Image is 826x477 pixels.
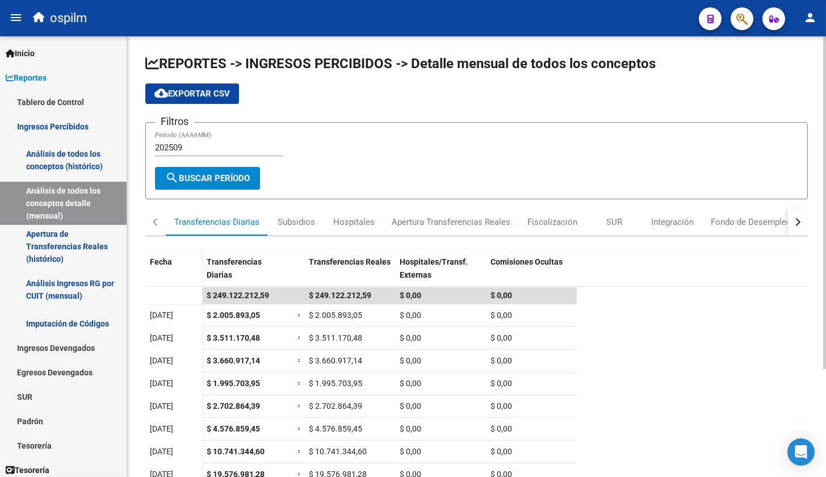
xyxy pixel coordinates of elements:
[150,447,173,456] span: [DATE]
[490,379,512,388] span: $ 0,00
[207,379,260,388] span: $ 1.995.703,95
[165,171,179,185] mat-icon: search
[309,356,362,365] span: $ 3.660.917,14
[490,311,512,320] span: $ 0,00
[651,216,694,228] div: Integración
[297,356,302,365] span: =
[150,311,173,320] span: [DATE]
[150,401,173,411] span: [DATE]
[207,424,260,433] span: $ 4.576.859,45
[309,447,367,456] span: $ 10.741.344,60
[400,401,421,411] span: $ 0,00
[297,447,302,456] span: =
[400,424,421,433] span: $ 0,00
[490,356,512,365] span: $ 0,00
[150,424,173,433] span: [DATE]
[202,250,293,298] datatable-header-cell: Transferencias Diarias
[6,464,49,476] span: Tesorería
[803,11,817,24] mat-icon: person
[309,257,391,266] span: Transferencias Reales
[490,257,563,266] span: Comisiones Ocultas
[6,72,47,84] span: Reportes
[150,379,173,388] span: [DATE]
[145,56,656,72] span: REPORTES -> INGRESOS PERCIBIDOS -> Detalle mensual de todos los conceptos
[155,114,194,129] h3: Filtros
[278,216,315,228] div: Subsidios
[490,424,512,433] span: $ 0,00
[297,333,302,342] span: =
[490,447,512,456] span: $ 0,00
[207,356,260,365] span: $ 3.660.917,14
[309,333,362,342] span: $ 3.511.170,48
[297,424,302,433] span: =
[145,83,239,104] button: Exportar CSV
[400,379,421,388] span: $ 0,00
[145,250,202,298] datatable-header-cell: Fecha
[400,291,421,300] span: $ 0,00
[297,401,302,411] span: =
[6,47,35,60] span: Inicio
[304,250,395,298] datatable-header-cell: Transferencias Reales
[297,311,302,320] span: =
[309,291,371,300] span: $ 249.122.212,59
[154,86,168,100] mat-icon: cloud_download
[490,291,512,300] span: $ 0,00
[606,216,622,228] div: SUR
[154,89,230,99] span: Exportar CSV
[207,401,260,411] span: $ 2.702.864,39
[400,447,421,456] span: $ 0,00
[490,401,512,411] span: $ 0,00
[490,333,512,342] span: $ 0,00
[207,333,260,342] span: $ 3.511.170,48
[787,438,815,466] div: Open Intercom Messenger
[309,424,362,433] span: $ 4.576.859,45
[392,216,510,228] div: Apertura Transferencias Reales
[309,311,362,320] span: $ 2.005.893,05
[400,311,421,320] span: $ 0,00
[50,6,87,31] span: ospilm
[333,216,375,228] div: Hospitales
[400,333,421,342] span: $ 0,00
[207,311,260,320] span: $ 2.005.893,05
[174,216,259,228] div: Transferencias Diarias
[395,250,486,298] datatable-header-cell: Hospitales/Transf. Externas
[150,356,173,365] span: [DATE]
[309,401,362,411] span: $ 2.702.864,39
[150,257,172,266] span: Fecha
[527,216,577,228] div: Fiscalización
[400,356,421,365] span: $ 0,00
[9,11,23,24] mat-icon: menu
[486,250,577,298] datatable-header-cell: Comisiones Ocultas
[155,167,260,190] button: Buscar Período
[309,379,362,388] span: $ 1.995.703,95
[297,379,302,388] span: =
[150,333,173,342] span: [DATE]
[207,257,262,279] span: Transferencias Diarias
[165,173,250,183] span: Buscar Período
[207,291,269,300] span: $ 249.122.212,59
[400,257,468,279] span: Hospitales/Transf. Externas
[207,447,265,456] span: $ 10.741.344,60
[711,216,791,228] div: Fondo de Desempleo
